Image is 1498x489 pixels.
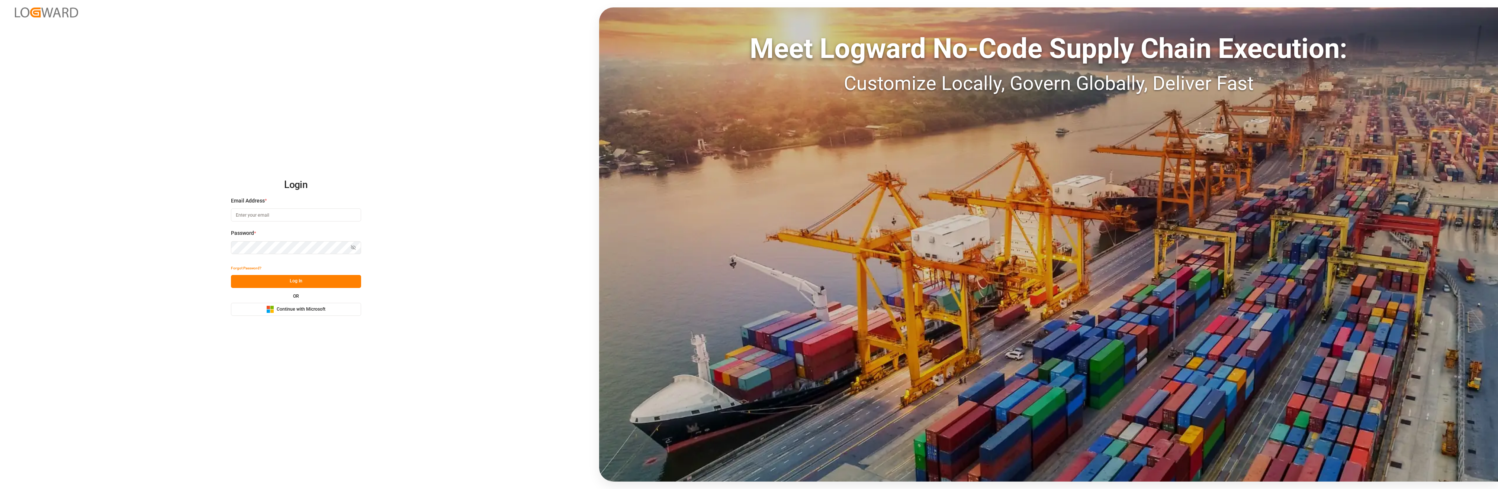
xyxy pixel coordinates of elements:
[231,229,254,237] span: Password
[15,7,78,17] img: Logward_new_orange.png
[231,173,361,197] h2: Login
[231,303,361,316] button: Continue with Microsoft
[231,262,261,275] button: Forgot Password?
[231,275,361,288] button: Log In
[231,208,361,221] input: Enter your email
[277,306,325,313] span: Continue with Microsoft
[231,197,265,205] span: Email Address
[293,294,299,298] small: OR
[599,28,1498,69] div: Meet Logward No-Code Supply Chain Execution:
[599,69,1498,98] div: Customize Locally, Govern Globally, Deliver Fast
